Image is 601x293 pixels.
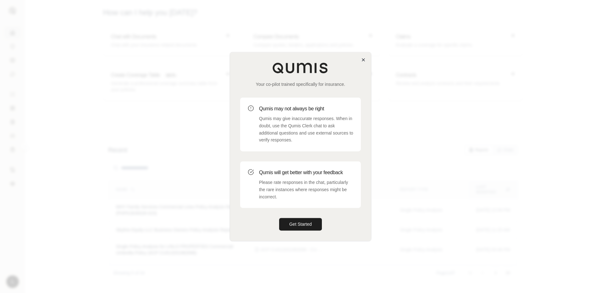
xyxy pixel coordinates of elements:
[240,81,361,87] p: Your co-pilot trained specifically for insurance.
[259,179,353,200] p: Please rate responses in the chat, particularly the rare instances where responses might be incor...
[259,115,353,144] p: Qumis may give inaccurate responses. When in doubt, use the Qumis Clerk chat to ask additional qu...
[259,169,353,176] h3: Qumis will get better with your feedback
[272,62,329,74] img: Qumis Logo
[279,218,322,231] button: Get Started
[259,105,353,113] h3: Qumis may not always be right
